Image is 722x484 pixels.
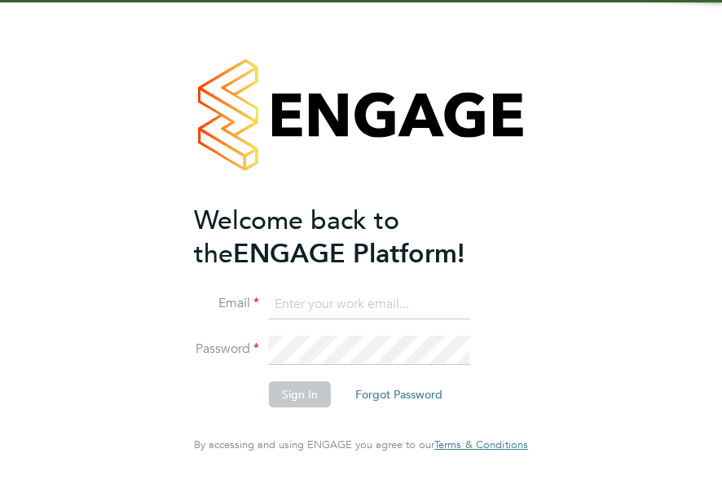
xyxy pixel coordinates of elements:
button: Sign In [269,381,331,407]
span: Terms & Conditions [434,438,528,451]
label: Email [194,295,259,312]
button: Forgot Password [342,381,456,407]
input: Enter your work email... [269,290,470,319]
h2: ENGAGE Platform! [194,204,512,271]
a: Terms & Conditions [434,438,528,451]
span: By accessing and using ENGAGE you agree to our [194,438,528,451]
span: Welcome back to the [194,205,399,270]
label: Password [194,341,259,358]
